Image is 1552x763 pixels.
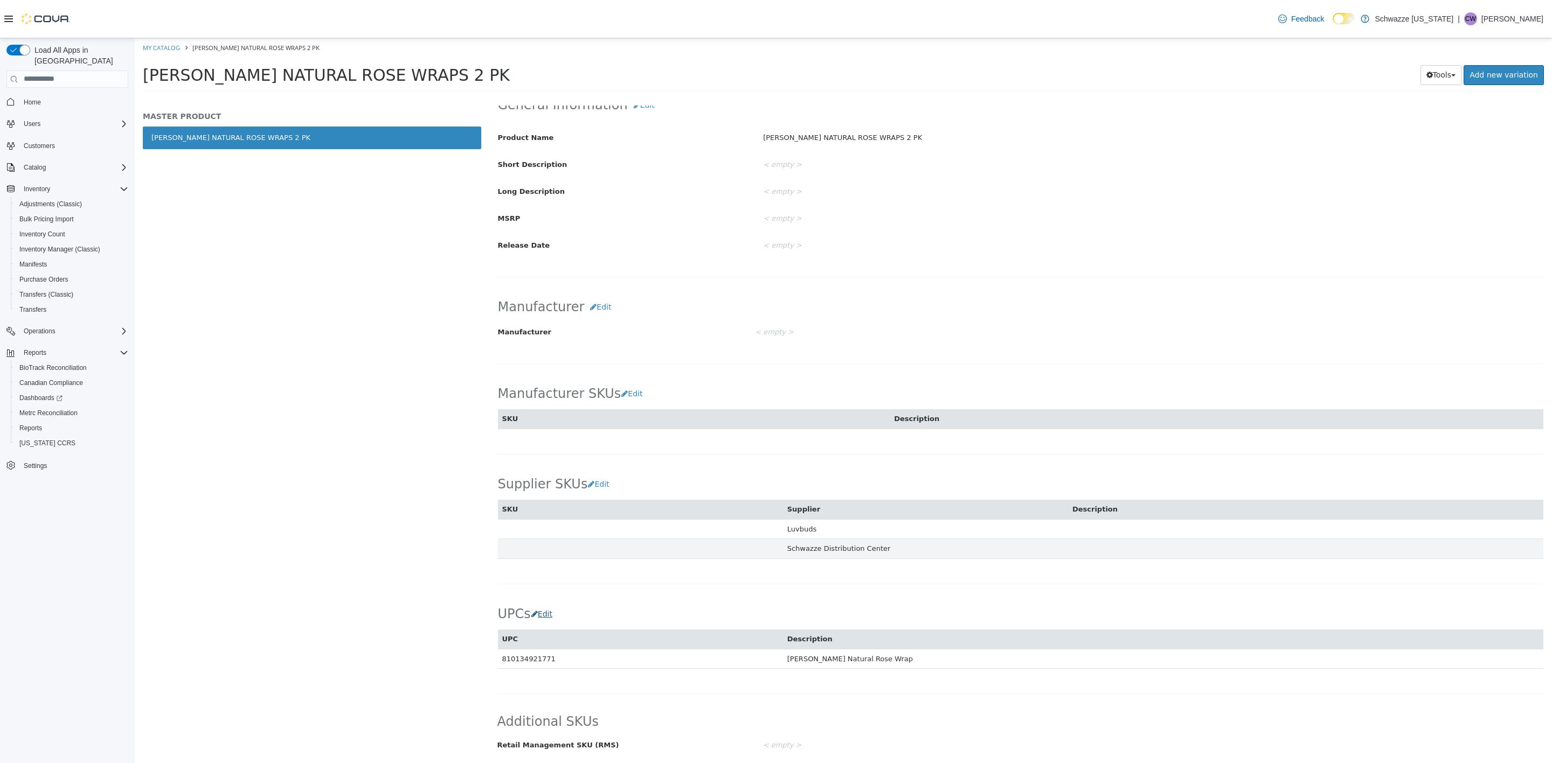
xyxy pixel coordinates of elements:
[19,275,68,284] span: Purchase Orders
[396,566,424,586] button: Edit
[15,228,70,241] a: Inventory Count
[15,422,128,435] span: Reports
[11,436,133,451] button: [US_STATE] CCRS
[19,346,128,359] span: Reports
[759,376,805,384] span: Description
[11,375,133,390] button: Canadian Compliance
[1333,24,1333,25] span: Dark Mode
[19,379,83,387] span: Canadian Compliance
[1464,12,1477,25] div: Courtney Webb
[19,424,42,432] span: Reports
[19,230,65,239] span: Inventory Count
[19,325,128,338] span: Operations
[363,290,417,298] span: Manufacturer
[620,117,1417,136] div: < empty >
[11,360,133,375] button: BioTrack Reconciliation
[363,703,484,711] span: Retail Management SKU (RMS)
[19,459,51,472] a: Settings
[24,163,46,172] span: Catalog
[11,257,133,272] button: Manifests
[15,437,128,450] span: Washington CCRS
[19,394,63,402] span: Dashboards
[8,5,45,13] a: My Catalog
[368,376,384,384] span: SKU
[19,183,128,195] span: Inventory
[19,305,46,314] span: Transfers
[15,422,46,435] a: Reports
[19,458,128,472] span: Settings
[11,421,133,436] button: Reports
[1481,12,1543,25] p: [PERSON_NAME]
[363,675,465,692] span: Additional SKUs
[15,303,51,316] a: Transfers
[15,258,51,271] a: Manifests
[11,227,133,242] button: Inventory Count
[24,120,40,128] span: Users
[15,288,78,301] a: Transfers (Classic)
[19,117,128,130] span: Users
[368,597,384,605] span: UPC
[15,198,86,211] a: Adjustments (Classic)
[2,324,133,339] button: Operations
[15,303,128,316] span: Transfers
[363,149,430,157] span: Long Description
[2,94,133,110] button: Home
[1286,27,1327,47] button: Tools
[1465,12,1476,25] span: CW
[363,611,648,631] td: 810134921771
[19,183,54,195] button: Inventory
[15,407,82,419] a: Metrc Reconciliation
[15,361,91,374] a: BioTrack Reconciliation
[24,98,41,107] span: Home
[1329,27,1409,47] a: Add new variation
[19,139,59,152] a: Customers
[363,57,1409,77] h2: General Information
[1274,8,1328,30] a: Feedback
[19,95,128,109] span: Home
[363,203,415,211] span: Release Date
[363,566,424,586] h2: UPCs
[15,213,128,226] span: Bulk Pricing Import
[19,260,47,269] span: Manifests
[15,243,128,256] span: Inventory Manager (Classic)
[2,116,133,131] button: Users
[19,409,78,417] span: Metrc Reconciliation
[22,13,70,24] img: Cova
[11,242,133,257] button: Inventory Manager (Classic)
[363,259,1409,279] h2: Manufacturer
[11,390,133,405] a: Dashboards
[8,73,347,83] h5: MASTER PRODUCT
[620,698,1417,717] div: < empty >
[938,467,983,475] span: Description
[11,197,133,212] button: Adjustments (Classic)
[19,215,74,223] span: Bulk Pricing Import
[19,346,51,359] button: Reports
[2,138,133,153] button: Customers
[15,198,128,211] span: Adjustments (Classic)
[15,407,128,419] span: Metrc Reconciliation
[11,287,133,302] button: Transfers (Classic)
[15,288,128,301] span: Transfers (Classic)
[648,611,1314,631] td: [PERSON_NAME] Natural Rose Wrap
[363,95,419,103] span: Product Name
[24,327,56,335] span: Operations
[15,376,128,389] span: Canadian Compliance
[24,461,47,470] span: Settings
[11,302,133,317] button: Transfers
[620,198,1417,217] div: < empty >
[1375,12,1453,25] p: Schwazze [US_STATE]
[363,176,386,184] span: MSRP
[620,90,1417,109] div: [PERSON_NAME] NATURAL ROSE WRAPS 2 PK
[19,96,45,109] a: Home
[620,171,1417,190] div: < empty >
[648,481,933,501] td: Luvbuds
[30,45,128,66] span: Load All Apps in [GEOGRAPHIC_DATA]
[11,272,133,287] button: Purchase Orders
[6,90,128,501] nav: Complex example
[620,285,1328,304] div: < empty >
[2,160,133,175] button: Catalog
[15,258,128,271] span: Manifests
[8,27,375,46] span: [PERSON_NAME] NATURAL ROSE WRAPS 2 PK
[2,181,133,197] button: Inventory
[19,161,50,174] button: Catalog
